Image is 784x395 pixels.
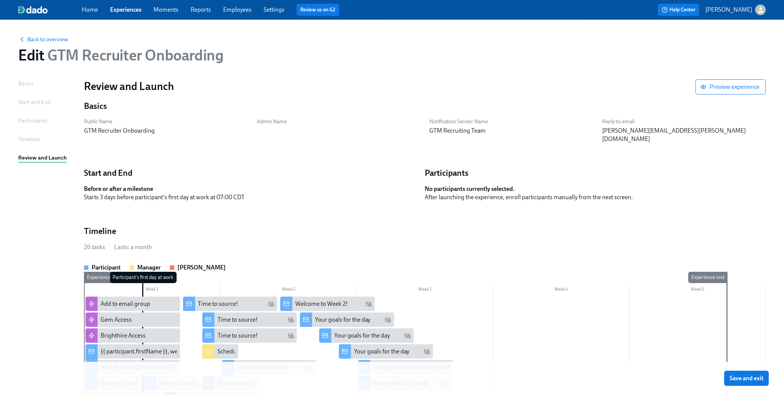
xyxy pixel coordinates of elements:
[198,300,238,308] div: Time to source!
[101,331,146,340] div: Brighthire Access
[82,6,98,13] a: Home
[84,118,248,125] h6: Public Name
[92,264,121,271] strong: Participant
[268,301,274,307] svg: Work Email
[295,300,348,308] div: Welcome to Week 2!
[319,328,414,343] div: Your goals for the day
[430,127,593,135] p: GTM Recruiting Team
[300,6,335,14] a: Review us on G2
[315,316,371,324] div: Your goals for the day
[85,360,180,375] div: Your Responsibilities as a GTM Recruiter
[18,153,67,162] div: Review and Launch
[297,4,339,16] button: Review us on G2
[730,375,764,382] span: Save and exit
[84,243,105,251] div: 26 tasks
[183,297,278,311] div: Time to source!
[357,285,493,295] div: Week 3
[662,6,696,14] span: Help Center
[18,36,68,43] button: Back to overview
[339,344,433,359] div: Your goals for the day
[44,46,223,64] span: GTM Recruiter Onboarding
[220,285,357,295] div: Week 2
[202,328,297,343] div: Time to source!
[18,79,33,88] div: Basics
[629,285,766,295] div: Week 5
[101,300,150,308] div: Add to email group
[705,6,752,14] p: [PERSON_NAME]
[425,185,760,193] h6: No participants currently selected.
[223,6,252,13] a: Employees
[84,193,419,201] div: Starts 3 days before participant's first day at work at 07:00 CDT
[84,272,124,283] div: Experience start
[84,185,419,193] h6: Before or after a milestone
[493,285,630,295] div: Week 4
[101,347,226,356] div: {{ participant.firstName }}, welcome to the team!
[84,127,248,135] p: GTM Recruiter Onboarding
[724,371,769,386] button: Save and exit
[280,297,375,311] div: Welcome to Week 2!
[110,6,141,13] a: Experiences
[424,349,430,355] svg: Work Email
[110,272,177,283] div: Participant's first day at work
[658,4,699,16] button: Help Center
[202,313,297,327] div: Time to source!
[18,116,47,125] div: Participants
[288,333,294,339] svg: Work Email
[18,6,82,14] a: dado
[705,5,766,15] button: [PERSON_NAME]
[18,46,223,64] h1: Edit
[602,127,766,143] p: [PERSON_NAME][EMAIL_ADDRESS][PERSON_NAME][DOMAIN_NAME]
[602,118,766,125] h6: Reply-to email
[85,313,180,327] div: Gem Access
[300,313,394,327] div: Your goals for the day
[114,243,152,251] div: Lasts : a month
[425,167,469,179] button: Participants
[405,333,411,339] svg: Work Email
[696,79,766,94] button: Preview experience
[257,118,421,125] h6: Admin Name
[18,135,40,143] div: Timeline
[688,272,727,283] div: Experience end
[222,360,317,375] div: End of Week 1 Goal
[84,101,107,112] button: Basics
[202,344,238,359] div: Schedule weekly 1:1s with {{ participant.fullName }}
[217,316,258,324] div: Time to source!
[430,118,593,125] h6: Notification Sender Name
[425,193,760,201] div: After launching the experience, enroll participants manually from the next screen.
[84,226,116,237] button: Timeline
[85,344,180,359] div: {{ participant.firstName }}, welcome to the team!
[358,360,453,375] div: Congrats on completing Week 2!
[101,316,132,324] div: Gem Access
[217,347,349,356] div: Schedule weekly 1:1s with {{ participant.fullName }}
[264,6,284,13] a: Settings
[385,317,391,323] svg: Work Email
[288,317,294,323] svg: Work Email
[18,6,48,14] img: dado
[84,79,696,93] h1: Review and Launch
[85,328,180,343] div: Brighthire Access
[702,83,759,91] span: Preview experience
[137,264,161,271] strong: Manager
[18,98,50,106] div: Start and End
[366,301,372,307] svg: Work Email
[84,167,132,179] button: Start and End
[217,331,258,340] div: Time to source!
[177,264,226,271] strong: [PERSON_NAME]
[154,6,179,13] a: Moments
[85,297,180,311] div: Add to email group
[354,347,410,356] div: Your goals for the day
[334,331,390,340] div: Your goals for the day
[191,6,211,13] a: Reports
